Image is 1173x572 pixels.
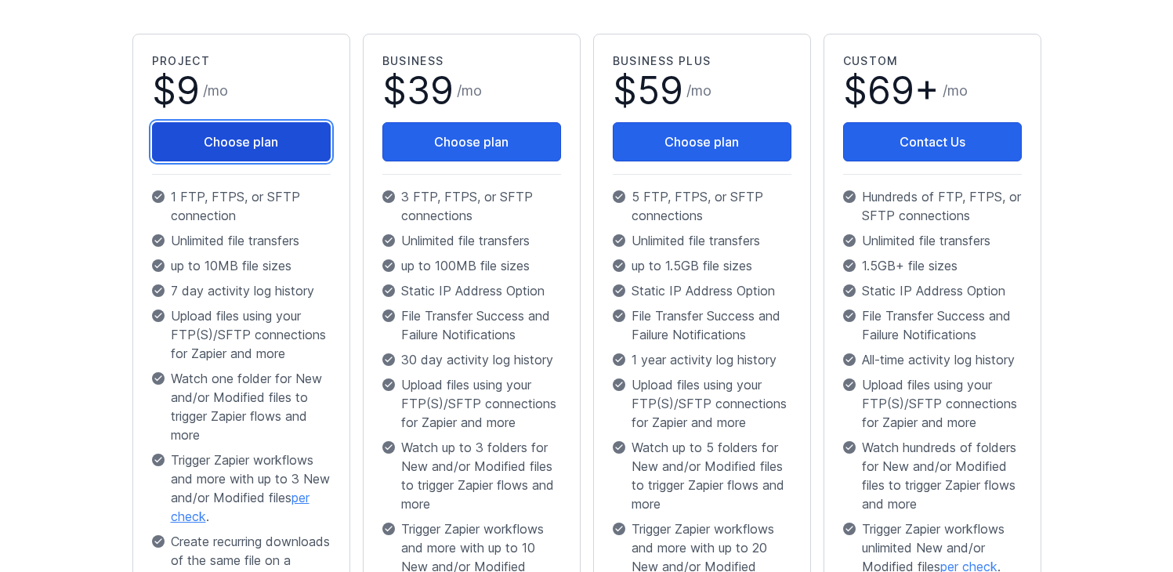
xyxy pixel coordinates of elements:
span: 39 [407,67,454,114]
button: Choose plan [613,122,791,161]
p: Unlimited file transfers [613,231,791,250]
span: / [943,80,968,102]
button: Choose plan [382,122,561,161]
p: up to 100MB file sizes [382,256,561,275]
span: $ [152,72,200,110]
span: mo [462,82,482,99]
h2: Business [382,53,561,69]
p: Hundreds of FTP, FTPS, or SFTP connections [843,187,1022,225]
span: 69+ [867,67,939,114]
p: 1 FTP, FTPS, or SFTP connection [152,187,331,225]
p: up to 10MB file sizes [152,256,331,275]
p: Unlimited file transfers [152,231,331,250]
a: Contact Us [843,122,1022,161]
p: 3 FTP, FTPS, or SFTP connections [382,187,561,225]
span: mo [691,82,711,99]
span: / [203,80,228,102]
span: $ [613,72,683,110]
span: mo [208,82,228,99]
iframe: Drift Widget Chat Controller [1095,494,1154,553]
p: 7 day activity log history [152,281,331,300]
p: Static IP Address Option [843,281,1022,300]
p: Static IP Address Option [382,281,561,300]
p: 30 day activity log history [382,350,561,369]
span: mo [947,82,968,99]
p: Watch up to 5 folders for New and/or Modified files to trigger Zapier flows and more [613,438,791,513]
p: All-time activity log history [843,350,1022,369]
p: 1.5GB+ file sizes [843,256,1022,275]
h2: Custom [843,53,1022,69]
p: File Transfer Success and Failure Notifications [613,306,791,344]
span: Trigger Zapier workflows and more with up to 3 New and/or Modified files . [171,451,331,526]
p: Upload files using your FTP(S)/SFTP connections for Zapier and more [613,375,791,432]
a: per check [171,490,310,524]
button: Choose plan [152,122,331,161]
p: Watch up to 3 folders for New and/or Modified files to trigger Zapier flows and more [382,438,561,513]
p: File Transfer Success and Failure Notifications [843,306,1022,344]
h2: Business Plus [613,53,791,69]
span: / [457,80,482,102]
p: Upload files using your FTP(S)/SFTP connections for Zapier and more [152,306,331,363]
span: $ [843,72,939,110]
p: 5 FTP, FTPS, or SFTP connections [613,187,791,225]
span: $ [382,72,454,110]
span: / [686,80,711,102]
span: 9 [176,67,200,114]
p: Watch hundreds of folders for New and/or Modified files to trigger Zapier flows and more [843,438,1022,513]
p: Unlimited file transfers [382,231,561,250]
p: Static IP Address Option [613,281,791,300]
p: up to 1.5GB file sizes [613,256,791,275]
span: 59 [637,67,683,114]
p: Upload files using your FTP(S)/SFTP connections for Zapier and more [843,375,1022,432]
p: Upload files using your FTP(S)/SFTP connections for Zapier and more [382,375,561,432]
p: File Transfer Success and Failure Notifications [382,306,561,344]
p: Watch one folder for New and/or Modified files to trigger Zapier flows and more [152,369,331,444]
p: 1 year activity log history [613,350,791,369]
h2: Project [152,53,331,69]
p: Unlimited file transfers [843,231,1022,250]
